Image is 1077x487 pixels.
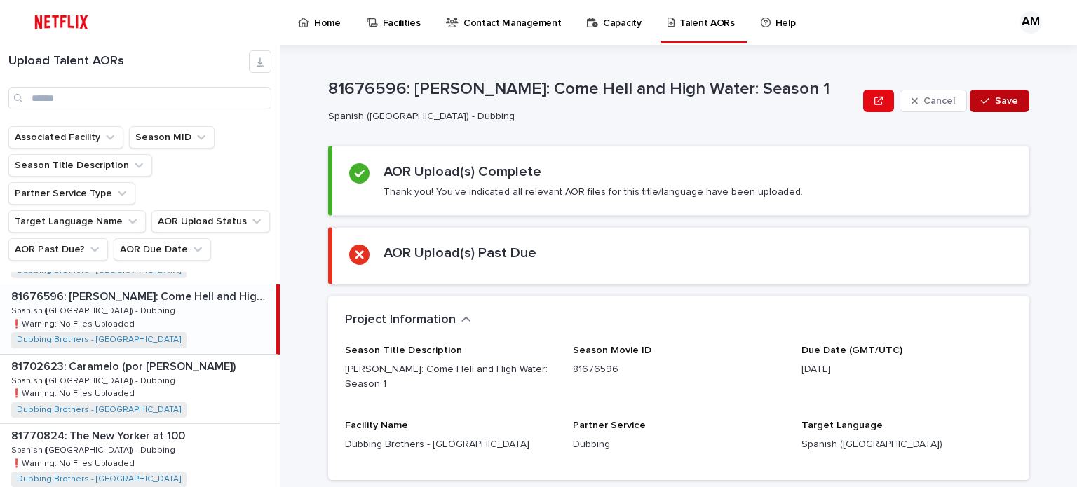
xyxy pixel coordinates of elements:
p: [DATE] [801,362,1012,377]
span: Due Date (GMT/UTC) [801,345,902,355]
button: Target Language Name [8,210,146,233]
p: 81676596 [573,362,784,377]
span: Save [995,96,1018,106]
button: Save [970,90,1029,112]
p: 81676596: [PERSON_NAME]: Come Hell and High Water: Season 1 [328,79,858,100]
span: Season Title Description [345,345,462,355]
img: ifQbXi3ZQGMSEF7WDB7W [28,8,95,36]
button: Associated Facility [8,126,123,149]
h1: Upload Talent AORs [8,54,249,69]
p: 81702623: Caramelo (por [PERSON_NAME]) [11,357,238,373]
p: Thank you! You've indicated all relevant AOR files for this title/language have been uploaded. [384,186,803,198]
p: Dubbing [573,437,784,452]
button: Cancel [900,90,967,112]
button: Season MID [129,126,215,149]
span: Target Language [801,420,883,430]
p: Spanish ([GEOGRAPHIC_DATA]) - Dubbing [11,443,178,455]
p: Spanish ([GEOGRAPHIC_DATA]) [801,437,1012,452]
p: Spanish ([GEOGRAPHIC_DATA]) - Dubbing [328,111,852,123]
p: 81770824: The New Yorker at 100 [11,427,188,443]
button: Season Title Description [8,154,152,177]
p: ❗️Warning: No Files Uploaded [11,456,137,469]
p: Dubbing Brothers - [GEOGRAPHIC_DATA] [345,437,556,452]
h2: Project Information [345,313,456,328]
p: Spanish ([GEOGRAPHIC_DATA]) - Dubbing [11,373,178,386]
button: Partner Service Type [8,182,135,205]
a: Dubbing Brothers - [GEOGRAPHIC_DATA] [17,474,181,484]
button: AOR Due Date [114,238,211,261]
p: Spanish ([GEOGRAPHIC_DATA]) - Dubbing [11,303,178,316]
button: AOR Past Due? [8,238,108,261]
span: Season Movie ID [573,345,651,355]
a: Dubbing Brothers - [GEOGRAPHIC_DATA] [17,335,181,345]
p: ❗️Warning: No Files Uploaded [11,386,137,399]
button: Project Information [345,313,471,328]
button: AOR Upload Status [151,210,270,233]
p: 81676596: Katrina: Come Hell and High Water: Season 1 [11,287,273,303]
span: Partner Service [573,420,646,430]
a: Dubbing Brothers - [GEOGRAPHIC_DATA] [17,405,181,415]
input: Search [8,87,271,109]
h2: AOR Upload(s) Past Due [384,245,536,261]
span: Cancel [923,96,955,106]
span: Facility Name [345,420,408,430]
div: AM [1020,11,1042,34]
p: ❗️Warning: No Files Uploaded [11,317,137,329]
h2: AOR Upload(s) Complete [384,163,541,180]
p: [PERSON_NAME]: Come Hell and High Water: Season 1 [345,362,556,392]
